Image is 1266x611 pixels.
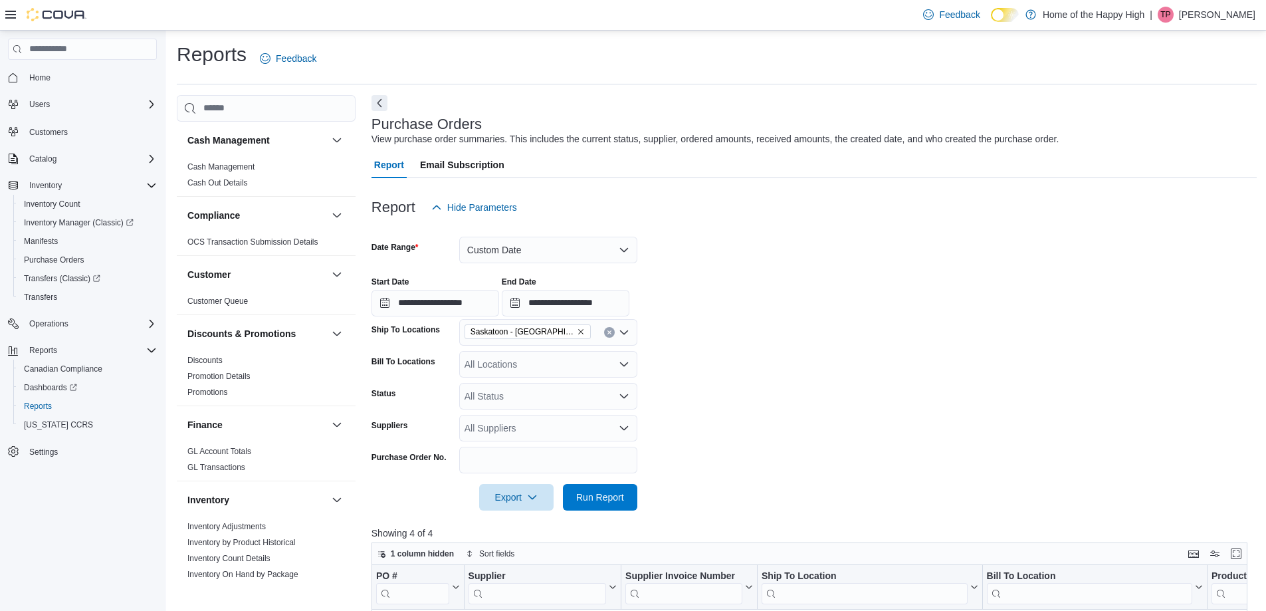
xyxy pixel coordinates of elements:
h3: Discounts & Promotions [187,327,296,340]
input: Dark Mode [991,8,1019,22]
span: GL Transactions [187,462,245,473]
button: [US_STATE] CCRS [13,416,162,434]
button: Open list of options [619,423,629,433]
p: Showing 4 of 4 [371,527,1257,540]
button: Next [371,95,387,111]
a: Customers [24,124,73,140]
span: Reports [19,398,157,414]
button: Compliance [187,209,326,222]
a: Customer Queue [187,297,248,306]
a: Transfers [19,289,62,305]
span: Transfers (Classic) [19,271,157,287]
span: Users [24,96,157,112]
div: Customer [177,293,356,314]
button: Clear input [604,327,615,338]
span: Inventory Manager (Classic) [19,215,157,231]
span: Discounts [187,355,223,366]
button: Finance [187,418,326,431]
span: Feedback [276,52,316,65]
span: Inventory Count [24,199,80,209]
button: Display options [1207,546,1223,562]
span: Report [374,152,404,178]
div: Ship To Location [762,570,967,583]
button: Users [3,95,162,114]
span: Inventory by Product Historical [187,537,296,548]
h3: Customer [187,268,231,281]
a: Inventory by Product Historical [187,538,296,547]
a: Promotion Details [187,372,251,381]
button: Run Report [563,484,637,511]
button: Sort fields [461,546,520,562]
a: Inventory Count Details [187,554,270,563]
span: Washington CCRS [19,417,157,433]
a: Transfers (Classic) [13,269,162,288]
button: Discounts & Promotions [329,326,345,342]
a: Feedback [255,45,322,72]
span: Home [29,72,51,83]
button: Users [24,96,55,112]
span: Export [487,484,546,511]
a: Dashboards [19,380,82,396]
label: Purchase Order No. [371,452,447,463]
span: GL Account Totals [187,446,251,457]
button: PO # [376,570,460,604]
a: Transfers (Classic) [19,271,106,287]
span: Saskatoon - [GEOGRAPHIC_DATA] - Fire & Flower [471,325,574,338]
span: Cash Out Details [187,178,248,188]
a: Inventory Count [19,196,86,212]
h3: Cash Management [187,134,270,147]
div: Supplier [468,570,606,604]
div: Supplier [468,570,606,583]
span: Settings [24,443,157,460]
span: Inventory Manager (Classic) [24,217,134,228]
button: Keyboard shortcuts [1186,546,1202,562]
span: Reports [24,401,52,412]
button: Reports [3,341,162,360]
span: Purchase Orders [24,255,84,265]
p: [PERSON_NAME] [1179,7,1255,23]
span: TP [1160,7,1170,23]
h3: Purchase Orders [371,116,482,132]
button: Remove Saskatoon - Blairmore Village - Fire & Flower from selection in this group [577,328,585,336]
button: Operations [24,316,74,332]
span: Canadian Compliance [24,364,102,374]
a: [US_STATE] CCRS [19,417,98,433]
span: Reports [29,345,57,356]
a: Canadian Compliance [19,361,108,377]
label: Start Date [371,277,409,287]
button: Custom Date [459,237,637,263]
button: Cash Management [329,132,345,148]
div: Cash Management [177,159,356,196]
button: Open list of options [619,359,629,370]
span: Inventory Count [19,196,157,212]
nav: Complex example [8,62,157,496]
label: Suppliers [371,420,408,431]
button: Supplier [468,570,617,604]
input: Press the down key to open a popover containing a calendar. [502,290,629,316]
button: Compliance [329,207,345,223]
label: Bill To Locations [371,356,435,367]
button: Hide Parameters [426,194,522,221]
button: Export [479,484,554,511]
a: Inventory Manager (Classic) [13,213,162,232]
span: Transfers [24,292,57,303]
span: OCS Transaction Submission Details [187,237,318,247]
div: Supplier Invoice Number [625,570,742,583]
div: Bill To Location [986,570,1192,604]
button: Reports [24,342,62,358]
span: Transfers [19,289,157,305]
span: Settings [29,447,58,457]
span: Hide Parameters [447,201,517,214]
p: | [1150,7,1152,23]
img: Cova [27,8,86,21]
a: Inventory Manager (Classic) [19,215,139,231]
button: Customer [329,267,345,283]
a: Reports [19,398,57,414]
button: Inventory [24,178,67,193]
button: Canadian Compliance [13,360,162,378]
span: Purchase Orders [19,252,157,268]
button: Catalog [24,151,62,167]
